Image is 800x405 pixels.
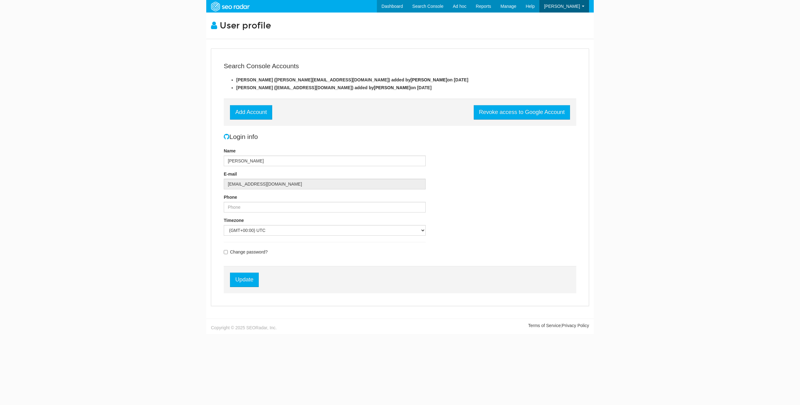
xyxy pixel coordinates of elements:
[230,249,268,254] label: Change password?
[230,273,259,287] input: Update
[412,4,443,9] span: Search Console
[544,4,580,9] span: [PERSON_NAME]
[526,4,535,9] span: Help
[224,194,237,200] label: Phone
[206,322,400,331] div: Copyright © 2025 SEORadar, Inc.
[400,322,594,329] div: |
[236,77,468,83] label: [PERSON_NAME] ([PERSON_NAME][EMAIL_ADDRESS][DOMAIN_NAME]) added by on [DATE]
[476,4,491,9] span: Reports
[224,61,576,70] div: Search Console Accounts
[501,4,517,9] span: Manage
[208,1,252,12] img: SEORadar
[224,156,426,166] input: Name
[474,105,570,120] a: Revoke access to Google Account
[453,4,467,9] span: Ad hoc
[411,77,447,82] a: [PERSON_NAME]
[224,202,426,213] input: Phone
[224,132,456,141] div: Login info
[230,105,272,120] a: Add Account
[220,20,271,31] span: User profile
[374,85,410,90] a: [PERSON_NAME]
[224,179,426,189] div: [EMAIL_ADDRESS][DOMAIN_NAME]
[528,323,561,328] a: Terms of Service
[224,171,237,177] label: E-mail
[224,217,244,223] label: Timezone
[224,250,228,254] input: Change password?
[224,148,236,154] label: Name
[236,85,432,91] label: [PERSON_NAME] ([EMAIL_ADDRESS][DOMAIN_NAME]) added by on [DATE]
[562,323,589,328] a: Privacy Policy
